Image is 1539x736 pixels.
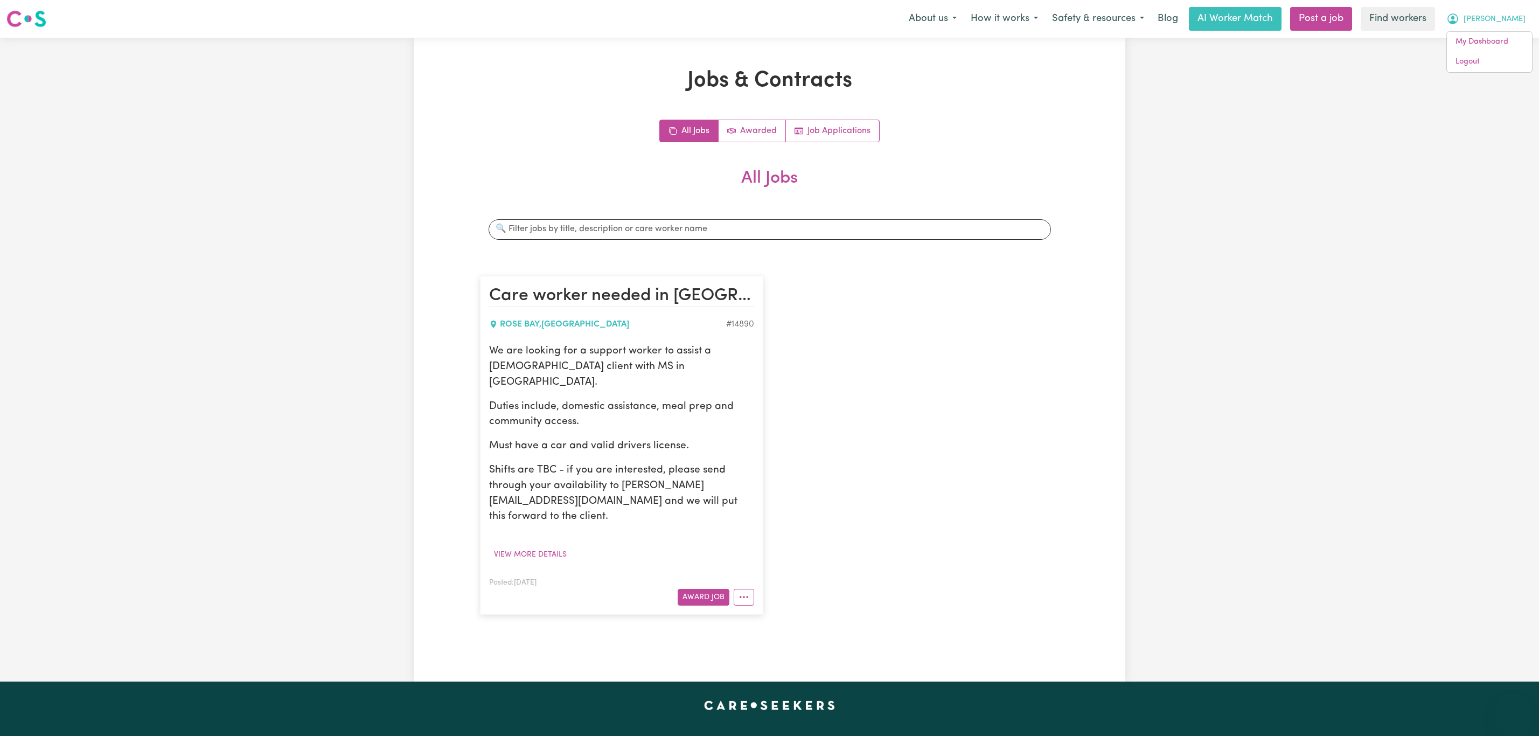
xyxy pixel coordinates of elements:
[678,589,729,606] button: Award Job
[1496,693,1530,727] iframe: Button to launch messaging window, conversation in progress
[1439,8,1533,30] button: My Account
[1045,8,1151,30] button: Safety & resources
[704,701,835,710] a: Careseekers home page
[1361,7,1435,31] a: Find workers
[1189,7,1282,31] a: AI Worker Match
[660,120,719,142] a: All jobs
[6,6,46,31] a: Careseekers logo
[1290,7,1352,31] a: Post a job
[1447,52,1532,72] a: Logout
[480,168,1060,206] h2: All Jobs
[489,285,754,307] h2: Care worker needed in Rose Bay NSW
[726,318,754,331] div: Job ID #14890
[489,546,572,563] button: View more details
[734,589,754,606] button: More options
[489,399,754,430] p: Duties include, domestic assistance, meal prep and community access.
[489,463,754,525] p: Shifts are TBC - if you are interested, please send through your availability to [PERSON_NAME][EM...
[489,579,537,586] span: Posted: [DATE]
[719,120,786,142] a: Active jobs
[1446,31,1533,73] div: My Account
[786,120,879,142] a: Job applications
[1464,13,1526,25] span: [PERSON_NAME]
[489,219,1051,239] input: 🔍 Filter jobs by title, description or care worker name
[1151,7,1185,31] a: Blog
[480,68,1060,94] h1: Jobs & Contracts
[489,344,754,390] p: We are looking for a support worker to assist a [DEMOGRAPHIC_DATA] client with MS in [GEOGRAPHIC_...
[902,8,964,30] button: About us
[964,8,1045,30] button: How it works
[489,318,726,331] div: ROSE BAY , [GEOGRAPHIC_DATA]
[1447,32,1532,52] a: My Dashboard
[489,439,754,454] p: Must have a car and valid drivers license.
[6,9,46,29] img: Careseekers logo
